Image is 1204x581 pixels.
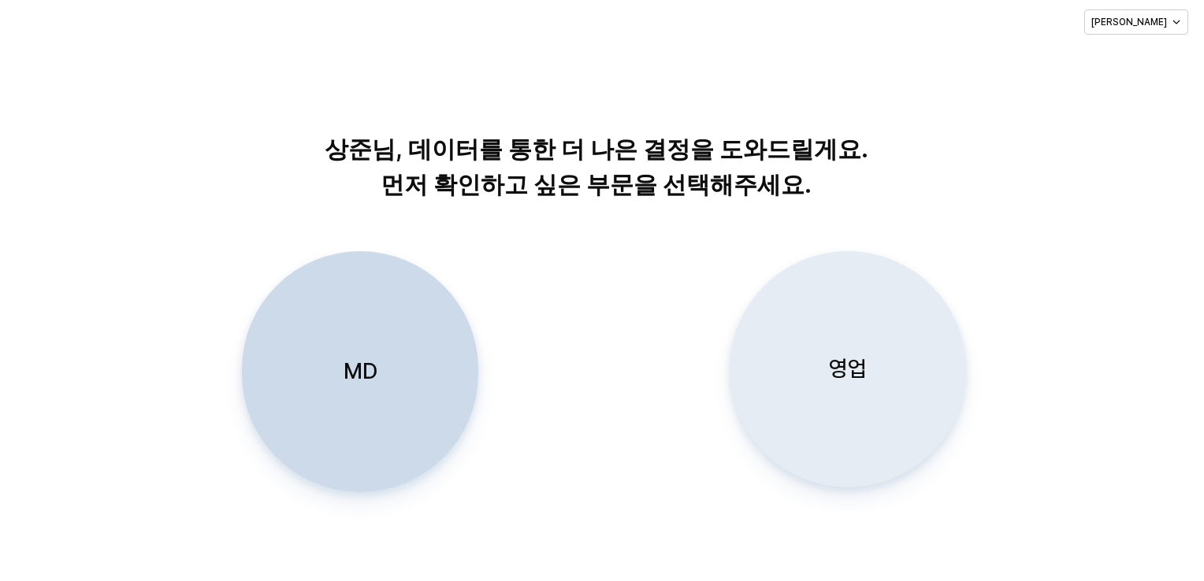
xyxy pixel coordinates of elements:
p: [PERSON_NAME] [1091,16,1167,28]
p: 영업 [829,354,867,383]
button: [PERSON_NAME] [1084,9,1188,35]
p: 상준님, 데이터를 통한 더 나은 결정을 도와드릴게요. 먼저 확인하고 싶은 부문을 선택해주세요. [194,131,998,202]
p: MD [343,357,377,386]
button: 영업 [730,251,966,487]
button: MD [241,251,478,492]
